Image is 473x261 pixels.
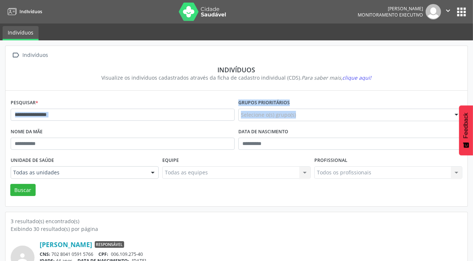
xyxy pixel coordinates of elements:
label: Grupos prioritários [238,97,290,109]
label: Unidade de saúde [11,155,54,166]
span: Monitoramento Executivo [358,12,423,18]
i:  [11,50,21,61]
a: [PERSON_NAME] [40,240,92,249]
i:  [444,7,452,15]
div: Indivíduos [16,66,457,74]
span: Todas as unidades [13,169,144,176]
div: Exibindo 30 resultado(s) por página [11,225,462,233]
button: apps [455,6,468,18]
button:  [441,4,455,19]
a: Indivíduos [5,6,42,18]
span: CPF: [99,251,109,257]
img: img [426,4,441,19]
a:  Indivíduos [11,50,50,61]
span: Selecione o(s) grupo(s) [241,111,296,119]
a: Indivíduos [3,26,39,40]
span: Feedback [463,113,469,138]
label: Nome da mãe [11,126,43,138]
label: Pesquisar [11,97,38,109]
span: clique aqui! [343,74,372,81]
button: Feedback - Mostrar pesquisa [459,105,473,155]
span: Responsável [95,241,124,248]
span: 006.109.275-40 [111,251,143,257]
span: Indivíduos [19,8,42,15]
button: Buscar [10,184,36,196]
label: Equipe [162,155,179,166]
div: 3 resultado(s) encontrado(s) [11,217,462,225]
div: [PERSON_NAME] [358,6,423,12]
div: Indivíduos [21,50,50,61]
span: CNS: [40,251,50,257]
label: Profissional [314,155,347,166]
div: Visualize os indivíduos cadastrados através da ficha de cadastro individual (CDS). [16,74,457,81]
i: Para saber mais, [302,74,372,81]
div: 702 8041 0591 5766 [40,251,462,257]
label: Data de nascimento [238,126,288,138]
